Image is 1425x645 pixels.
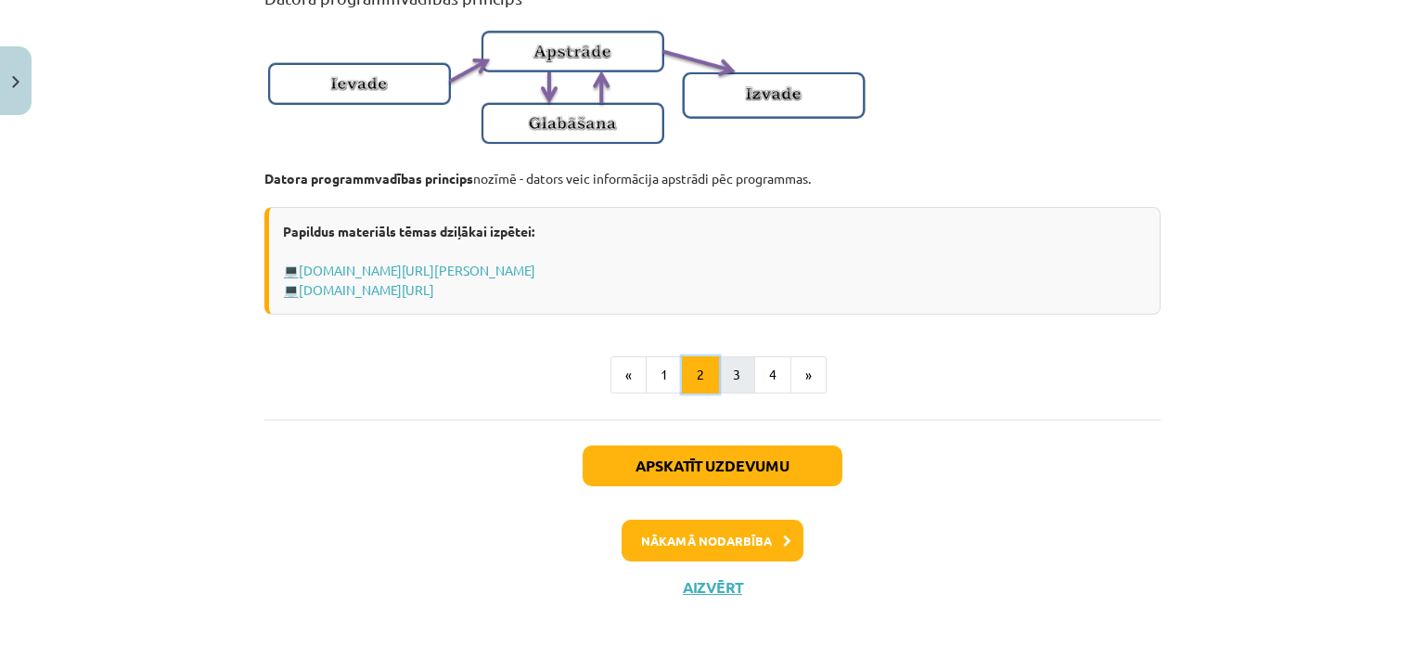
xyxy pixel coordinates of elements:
button: 2 [682,356,719,393]
nav: Page navigation example [264,356,1161,393]
button: Apskatīt uzdevumu [583,445,842,486]
button: 1 [646,356,683,393]
div: 💻 💻 [264,207,1161,315]
a: [DOMAIN_NAME][URL][PERSON_NAME] [299,262,535,278]
button: « [610,356,647,393]
img: icon-close-lesson-0947bae3869378f0d4975bcd49f059093ad1ed9edebbc8119c70593378902aed.svg [12,76,19,88]
a: [DOMAIN_NAME][URL] [299,281,434,298]
p: nozīmē - dators veic informācija apstrādi pēc programmas. [264,169,1161,188]
button: 3 [718,356,755,393]
button: 4 [754,356,791,393]
strong: Papildus materiāls tēmas dziļākai izpētei: [283,223,534,239]
button: » [790,356,827,393]
button: Aizvērt [677,578,748,597]
strong: Datora programmvadības princips [264,170,473,187]
button: Nākamā nodarbība [622,520,803,562]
